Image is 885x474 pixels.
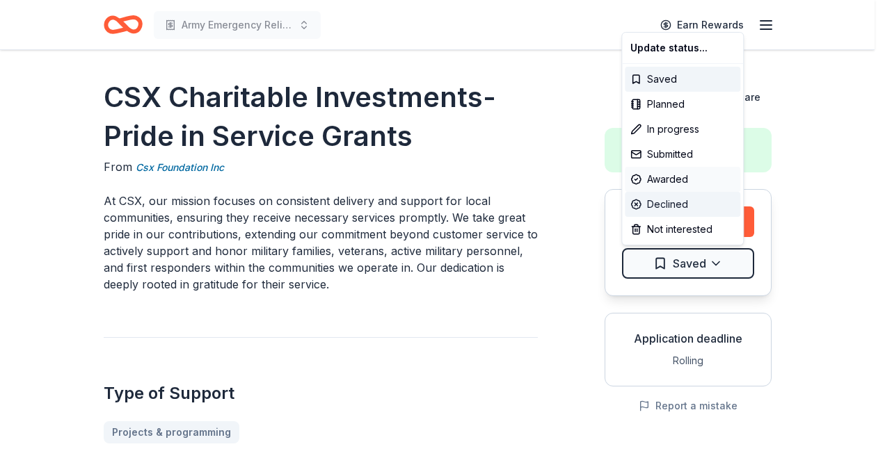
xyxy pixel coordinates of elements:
[625,217,740,242] div: Not interested
[625,142,740,167] div: Submitted
[625,192,740,217] div: Declined
[625,117,740,142] div: In progress
[625,67,740,92] div: Saved
[625,35,740,60] div: Update status...
[625,92,740,117] div: Planned
[625,167,740,192] div: Awarded
[182,17,293,33] span: Army Emergency Relief Annual Giving Campaign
